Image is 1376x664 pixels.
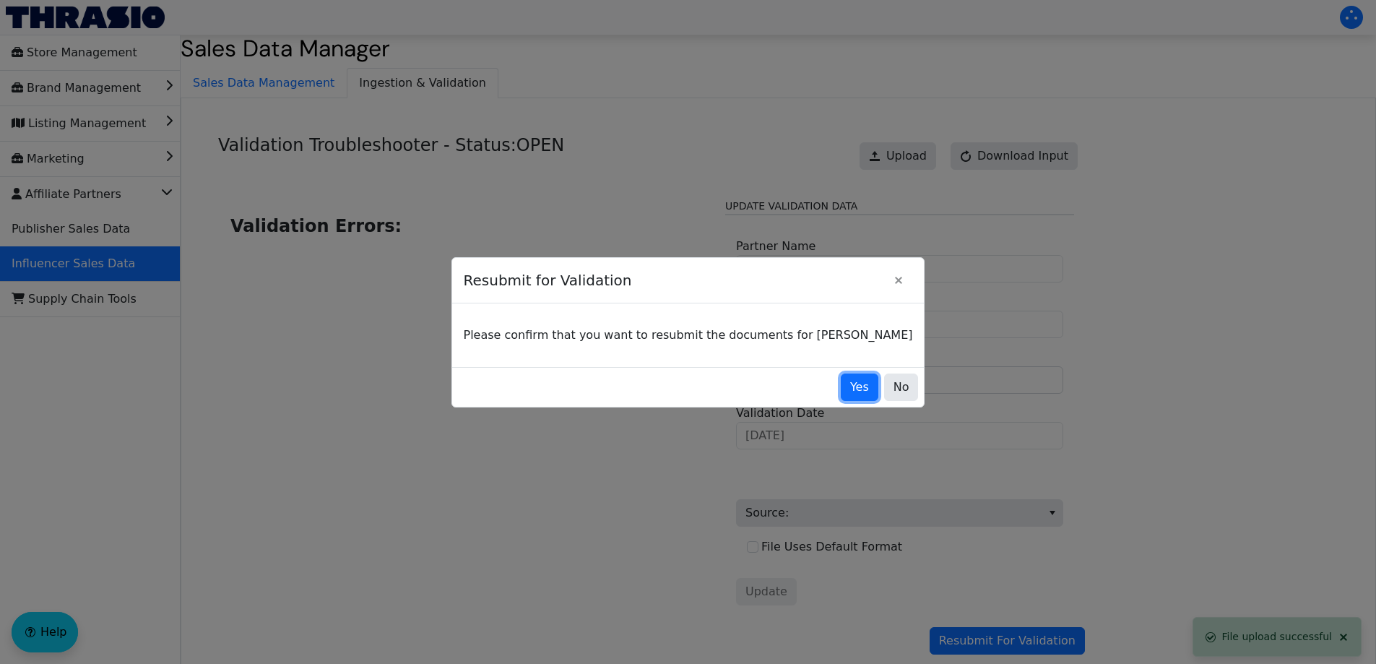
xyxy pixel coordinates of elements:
[850,379,869,396] span: Yes
[841,374,878,401] button: Yes
[884,374,919,401] button: No
[885,267,912,294] button: Close
[464,327,913,344] p: Please confirm that you want to resubmit the documents for [PERSON_NAME]
[893,379,909,396] span: No
[464,262,886,298] span: Resubmit for Validation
